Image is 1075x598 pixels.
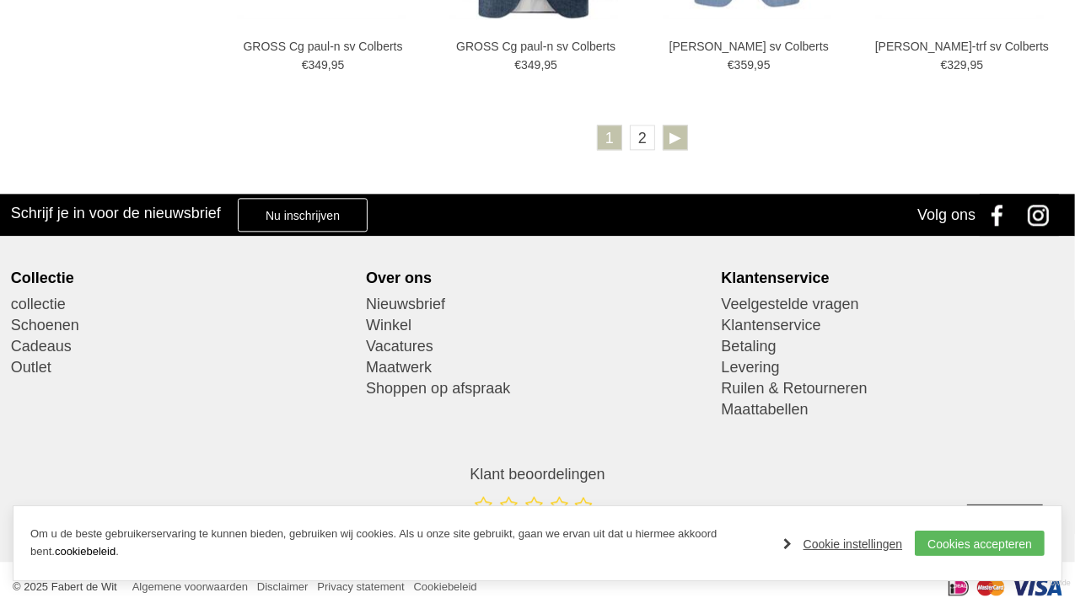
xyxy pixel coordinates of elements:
a: Winkel [366,315,709,336]
a: 1 [597,125,622,150]
a: Disclaimer [257,580,309,593]
span: € [514,58,521,72]
a: Shoppen op afspraak [366,378,709,399]
a: Levering [722,357,1065,378]
span: € [941,58,948,72]
a: Maattabellen [722,399,1065,420]
span: , [754,58,757,72]
h3: Schrijf je in voor de nieuwsbrief [11,204,221,222]
span: 95 [970,58,984,72]
span: € [728,58,734,72]
span: 349 [309,58,328,72]
a: Maatwerk [366,357,709,378]
a: Schoenen [11,315,354,336]
span: , [328,58,331,72]
a: cookiebeleid [55,545,116,558]
span: € [302,58,309,72]
a: Nieuwsbrief [366,294,709,315]
span: 349 [521,58,540,72]
span: 359 [734,58,754,72]
a: GROSS Cg paul-n sv Colberts [443,39,628,54]
a: Outlet [11,357,354,378]
img: Mastercard [977,579,1005,595]
img: iDeal [949,579,969,595]
a: Cookiebeleid [414,580,477,593]
a: 2 [630,125,655,150]
div: Over ons [366,269,709,287]
div: Klantenservice [722,269,1065,287]
a: Terug naar boven [967,505,1043,580]
span: 95 [331,58,345,72]
a: [PERSON_NAME] sv Colberts [657,39,841,54]
span: 329 [947,58,966,72]
span: , [967,58,970,72]
div: Collectie [11,269,354,287]
a: Ruilen & Retourneren [722,378,1065,399]
a: Cookie instellingen [783,531,903,557]
div: Volg ons [917,194,976,236]
a: Cadeaus [11,336,354,357]
img: Visa [1010,579,1063,595]
a: [PERSON_NAME]-trf sv Colberts [869,39,1054,54]
span: 95 [544,58,557,72]
a: Veelgestelde vragen [722,294,1065,315]
a: Instagram [1022,194,1064,236]
span: © 2025 Fabert de Wit [13,580,117,593]
a: Vacatures [366,336,709,357]
a: GROSS Cg paul-n sv Colberts [231,39,416,54]
a: Klantenservice [722,315,1065,336]
a: Divide [1050,573,1071,594]
a: Privacy statement [317,580,404,593]
a: Betaling [722,336,1065,357]
a: Nu inschrijven [238,198,368,232]
a: Facebook [980,194,1022,236]
a: Algemene voorwaarden [132,580,248,593]
p: Om u de beste gebruikerservaring te kunnen bieden, gebruiken wij cookies. Als u onze site gebruik... [30,526,766,561]
span: 95 [757,58,771,72]
a: Cookies accepteren [915,531,1045,556]
span: , [540,58,544,72]
a: collectie [11,294,354,315]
